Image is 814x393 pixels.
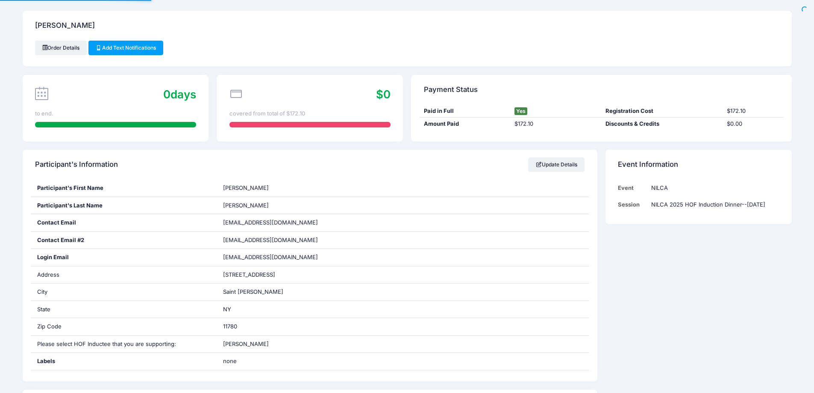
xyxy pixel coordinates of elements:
[618,196,647,213] td: Session
[424,77,478,102] h4: Payment Status
[31,318,217,335] div: Zip Code
[31,214,217,231] div: Contact Email
[618,180,647,196] td: Event
[223,236,330,245] span: [EMAIL_ADDRESS][DOMAIN_NAME]
[618,153,678,177] h4: Event Information
[229,109,391,118] div: covered from total of $172.10
[511,120,602,128] div: $172.10
[420,120,511,128] div: Amount Paid
[31,353,217,370] div: Labels
[420,107,511,115] div: Paid in Full
[223,340,269,347] span: [PERSON_NAME]
[723,120,783,128] div: $0.00
[223,271,275,278] span: [STREET_ADDRESS]
[223,323,237,330] span: 11780
[647,180,779,196] td: NILCA
[514,107,527,115] span: Yes
[223,202,269,209] span: [PERSON_NAME]
[35,41,87,55] a: Order Details
[31,284,217,301] div: City
[31,249,217,266] div: Login Email
[163,86,196,103] div: days
[31,266,217,284] div: Address
[35,153,118,177] h4: Participant's Information
[35,109,196,118] div: to end.
[223,219,318,226] span: [EMAIL_ADDRESS][DOMAIN_NAME]
[223,184,269,191] span: [PERSON_NAME]
[31,301,217,318] div: State
[601,107,723,115] div: Registration Cost
[601,120,723,128] div: Discounts & Credits
[31,336,217,353] div: Please select HOF Inductee that you are supporting:
[88,41,164,55] a: Add Text Notifications
[31,180,217,197] div: Participant's First Name
[223,253,330,262] span: [EMAIL_ADDRESS][DOMAIN_NAME]
[163,88,170,101] span: 0
[31,232,217,249] div: Contact Email #2
[647,196,779,213] td: NILCA 2025 HOF Induction Dinner--[DATE]
[223,357,330,366] span: none
[223,306,231,313] span: NY
[528,157,585,172] a: Update Details
[31,197,217,214] div: Participant's Last Name
[35,14,95,38] h4: [PERSON_NAME]
[376,88,391,101] span: $0
[223,288,283,295] span: Saint [PERSON_NAME]
[723,107,783,115] div: $172.10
